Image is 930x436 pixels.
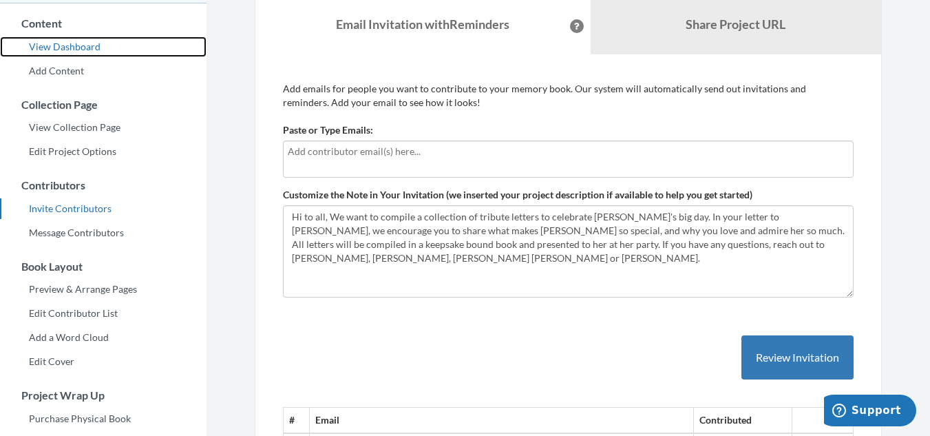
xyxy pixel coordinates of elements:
label: Paste or Type Emails: [283,123,373,137]
label: Customize the Note in Your Invitation (we inserted your project description if available to help ... [283,188,752,202]
iframe: Opens a widget where you can chat to one of our agents [824,395,916,429]
h3: Collection Page [1,98,207,111]
strong: Email Invitation with Reminders [336,17,509,32]
th: Email [310,408,694,433]
h3: Book Layout [1,260,207,273]
th: # [284,408,310,433]
h3: Project Wrap Up [1,389,207,402]
p: Add emails for people you want to contribute to your memory book. Our system will automatically s... [283,82,854,110]
th: Contributed [694,408,792,433]
b: Share Project URL [686,17,785,32]
input: Add contributor email(s) here... [288,144,849,159]
h3: Content [1,17,207,30]
textarea: Hi to all, We want to compile a collection of tribute letters to celebrate [PERSON_NAME]'s big da... [283,205,854,298]
h3: Contributors [1,179,207,191]
button: Review Invitation [741,335,854,380]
